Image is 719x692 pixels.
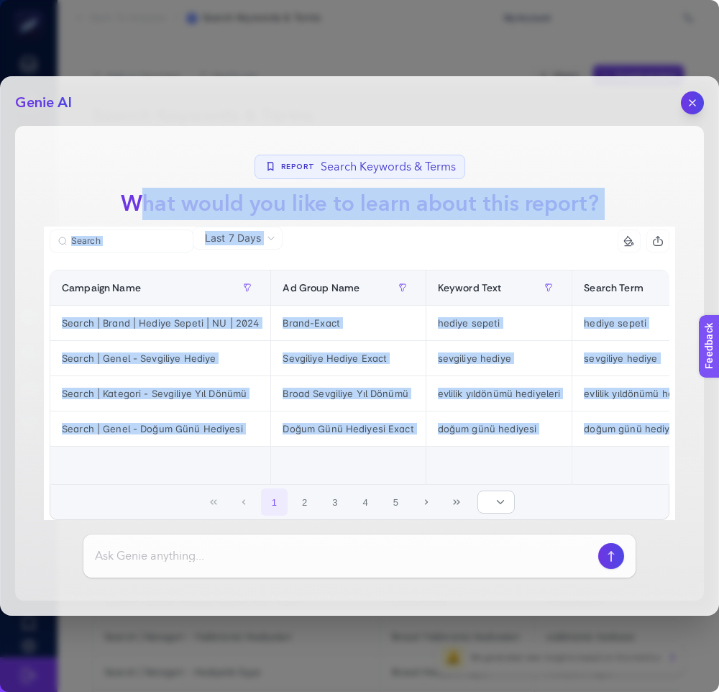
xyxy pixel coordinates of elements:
[50,341,270,375] div: Search | Genel - Sevgiliye Hediye
[443,488,470,516] button: Last Page
[426,376,572,411] div: evlilik yıldönümü hediyeleri
[281,162,315,173] span: Report
[261,488,288,516] button: 1
[283,282,359,293] span: Ad Group Name
[383,488,410,516] button: 5
[352,488,379,516] button: 4
[426,341,572,375] div: sevgiliye hediye
[321,488,349,516] button: 3
[572,376,718,411] div: evlilik yıldönümü hediyeleri
[291,488,319,516] button: 2
[413,488,440,516] button: Next Page
[62,282,141,293] span: Campaign Name
[50,411,270,446] div: Search | Genel - Doğum Günü Hediyesi
[109,188,610,220] h1: What would you like to learn about this report?
[9,4,55,16] span: Feedback
[271,376,425,411] div: Broad Sevgiliye Yıl Dönümü
[572,411,718,446] div: doğum günü hediyesi
[15,93,72,113] h2: Genie AI
[584,282,644,293] span: Search Term
[95,547,592,565] input: Ask Genie anything...
[426,306,572,340] div: hediye sepeti
[205,231,261,245] span: Last 7 Days
[71,236,185,247] input: Search
[50,306,270,340] div: Search | Brand | Hediye Sepeti | NU | 2024
[271,341,425,375] div: Sevgiliye Hediye Exact
[50,376,270,411] div: Search | Kategori - Sevgiliye Yıl Dönümü
[321,158,456,176] span: Search Keywords & Terms
[271,411,425,446] div: Doğum Günü Hediyesi Exact
[572,306,718,340] div: hediye sepeti
[426,411,572,446] div: doğum günü hediyesi
[438,282,502,293] span: Keyword Text
[572,341,718,375] div: sevgiliye hediye
[44,250,675,546] div: Last 7 Days
[271,306,425,340] div: Brand-Exact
